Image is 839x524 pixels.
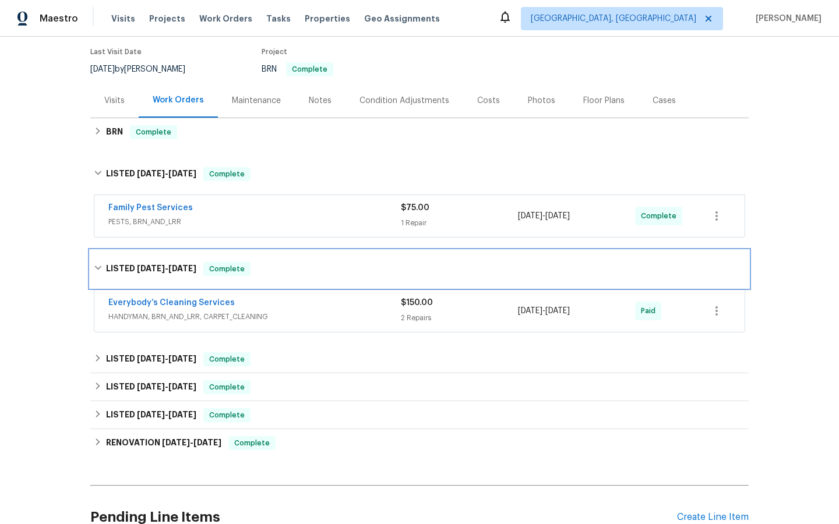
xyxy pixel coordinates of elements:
span: [PERSON_NAME] [751,13,822,24]
span: [DATE] [137,264,165,272]
span: - [137,410,196,419]
span: [DATE] [518,212,542,220]
span: Work Orders [199,13,252,24]
div: Cases [653,95,676,107]
span: Properties [305,13,350,24]
div: 2 Repairs [401,312,518,324]
div: Condition Adjustments [359,95,449,107]
a: Family Pest Services [108,204,193,212]
a: Everybody’s Cleaning Services [108,299,235,307]
span: [DATE] [168,264,196,272]
span: [DATE] [518,307,542,315]
div: Visits [104,95,125,107]
span: - [518,210,570,222]
span: Complete [205,353,249,365]
div: by [PERSON_NAME] [90,62,199,76]
span: Tasks [266,15,291,23]
div: Create Line Item [677,512,749,523]
span: - [137,355,196,363]
span: [DATE] [137,355,165,363]
span: [DATE] [137,410,165,419]
span: BRN [262,65,333,73]
span: [DATE] [168,410,196,419]
span: Complete [131,126,176,138]
div: Costs [477,95,500,107]
span: [GEOGRAPHIC_DATA], [GEOGRAPHIC_DATA] [531,13,696,24]
span: - [137,169,196,178]
div: 1 Repair [401,217,518,229]
span: [DATE] [545,307,570,315]
span: Visits [111,13,135,24]
span: Project [262,48,287,55]
span: - [137,264,196,272]
span: [DATE] [162,438,190,447]
span: $150.00 [401,299,433,307]
span: Last Visit Date [90,48,142,55]
div: LISTED [DATE]-[DATE]Complete [90,401,749,429]
h6: LISTED [106,380,196,394]
span: [DATE] [168,383,196,391]
span: Projects [149,13,185,24]
div: Notes [309,95,332,107]
div: Work Orders [153,94,204,106]
div: Photos [528,95,555,107]
span: Complete [205,409,249,421]
span: [DATE] [137,383,165,391]
span: [DATE] [168,169,196,178]
div: BRN Complete [90,118,749,146]
span: PESTS, BRN_AND_LRR [108,216,401,228]
h6: LISTED [106,167,196,181]
div: LISTED [DATE]-[DATE]Complete [90,155,749,193]
span: $75.00 [401,204,429,212]
span: HANDYMAN, BRN_AND_LRR, CARPET_CLEANING [108,311,401,323]
span: [DATE] [168,355,196,363]
h6: LISTED [106,262,196,276]
h6: LISTED [106,408,196,422]
div: Floor Plans [583,95,625,107]
h6: RENOVATION [106,436,221,450]
div: LISTED [DATE]-[DATE]Complete [90,345,749,373]
span: - [137,383,196,391]
span: [DATE] [90,65,115,73]
span: [DATE] [193,438,221,447]
span: Complete [205,381,249,393]
span: Geo Assignments [364,13,440,24]
div: Maintenance [232,95,281,107]
span: Maestro [40,13,78,24]
span: Paid [641,305,660,317]
span: [DATE] [545,212,570,220]
span: Complete [205,263,249,275]
span: Complete [230,437,274,449]
span: Complete [641,210,681,222]
div: RENOVATION [DATE]-[DATE]Complete [90,429,749,457]
span: - [162,438,221,447]
div: LISTED [DATE]-[DATE]Complete [90,373,749,401]
span: Complete [287,66,332,73]
h6: BRN [106,125,123,139]
span: - [518,305,570,317]
h6: LISTED [106,352,196,366]
span: [DATE] [137,169,165,178]
div: LISTED [DATE]-[DATE]Complete [90,250,749,288]
span: Complete [205,168,249,180]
